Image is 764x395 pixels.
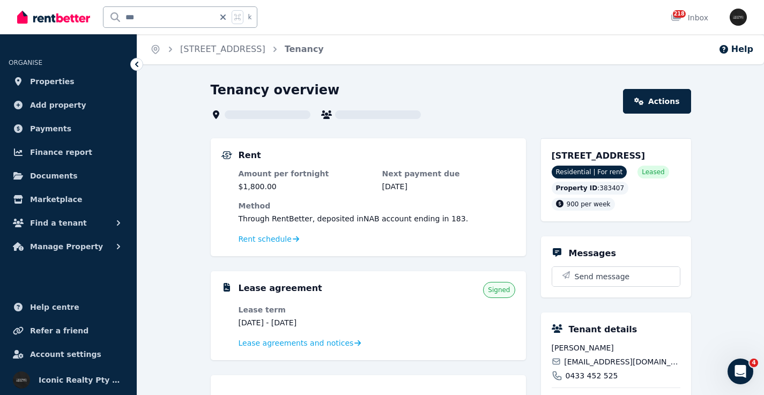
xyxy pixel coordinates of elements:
a: Help centre [9,296,128,318]
h5: Messages [569,247,616,260]
a: Rent schedule [239,234,300,244]
dt: Next payment due [382,168,515,179]
span: Add property [30,99,86,111]
span: [STREET_ADDRESS] [552,151,646,161]
span: Payments [30,122,71,135]
img: Iconic Realty Pty Ltd [730,9,747,26]
div: : 383407 [552,182,629,195]
span: Refer a friend [30,324,88,337]
span: Find a tenant [30,217,87,229]
dd: [DATE] [382,181,515,192]
span: 4 [750,359,758,367]
h5: Rent [239,149,261,162]
nav: Breadcrumb [137,34,337,64]
h5: Lease agreement [239,282,322,295]
a: Lease agreements and notices [239,338,361,348]
button: Find a tenant [9,212,128,234]
img: RentBetter [17,9,90,25]
a: Actions [623,89,691,114]
button: Manage Property [9,236,128,257]
dt: Method [239,200,515,211]
span: 0433 452 525 [566,370,618,381]
span: Finance report [30,146,92,159]
span: Send message [575,271,630,282]
button: Send message [552,267,680,286]
a: Properties [9,71,128,92]
a: [STREET_ADDRESS] [180,44,265,54]
span: 218 [673,10,686,18]
span: Through RentBetter , deposited in NAB account ending in 183 . [239,214,469,223]
span: Manage Property [30,240,103,253]
span: [EMAIL_ADDRESS][DOMAIN_NAME] [564,356,680,367]
span: Leased [642,168,664,176]
a: Documents [9,165,128,187]
div: Inbox [671,12,708,23]
button: Help [718,43,753,56]
span: Signed [488,286,510,294]
a: Tenancy [285,44,324,54]
a: Refer a friend [9,320,128,341]
h1: Tenancy overview [211,81,340,99]
span: Residential | For rent [552,166,627,178]
span: Lease agreements and notices [239,338,354,348]
span: Iconic Realty Pty Ltd [39,374,124,386]
span: Properties [30,75,75,88]
span: 900 per week [567,200,611,208]
span: Documents [30,169,78,182]
span: [PERSON_NAME] [552,342,680,353]
a: Marketplace [9,189,128,210]
a: Finance report [9,141,128,163]
iframe: Intercom live chat [728,359,753,384]
img: Rental Payments [221,151,232,159]
dt: Lease term [239,304,372,315]
span: Rent schedule [239,234,292,244]
span: Marketplace [30,193,82,206]
span: Account settings [30,348,101,361]
span: Property ID [556,184,598,192]
a: Add property [9,94,128,116]
img: Iconic Realty Pty Ltd [13,371,30,389]
dd: $1,800.00 [239,181,372,192]
a: Payments [9,118,128,139]
span: ORGANISE [9,59,42,66]
span: Help centre [30,301,79,314]
dt: Amount per fortnight [239,168,372,179]
a: Account settings [9,344,128,365]
dd: [DATE] - [DATE] [239,317,372,328]
span: k [248,13,251,21]
h5: Tenant details [569,323,637,336]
